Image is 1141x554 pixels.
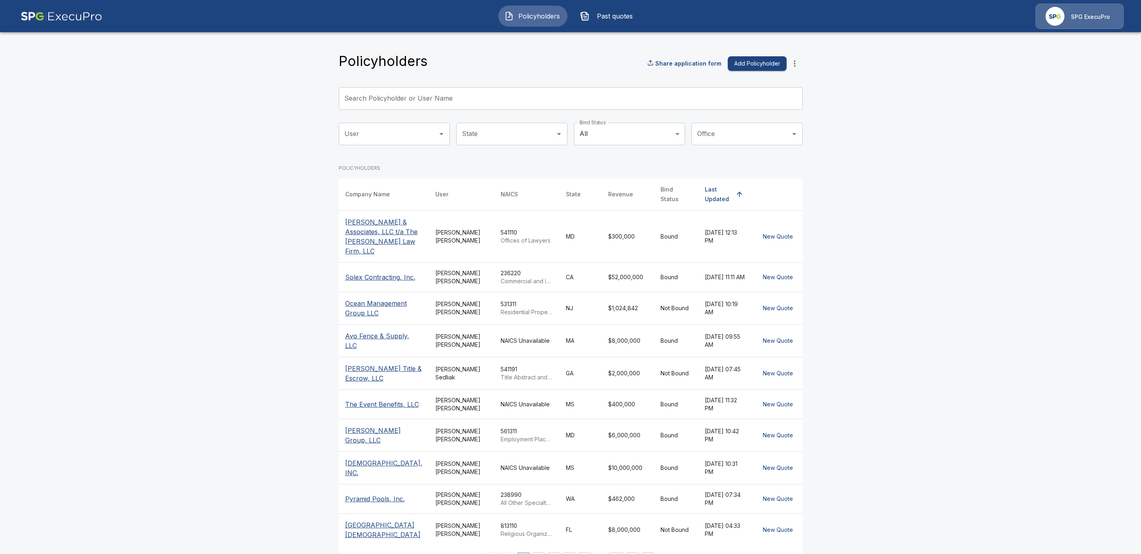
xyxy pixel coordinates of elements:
td: Bound [654,324,698,357]
button: Open [789,128,800,140]
button: Open [553,128,565,140]
div: 236220 [501,269,553,285]
div: 531311 [501,300,553,316]
td: [DATE] 12:13 PM [698,210,753,262]
button: New Quote [760,270,796,285]
div: NAICS [501,189,518,199]
span: Past quotes [593,11,637,21]
td: GA [559,357,602,389]
div: [PERSON_NAME] [PERSON_NAME] [435,427,488,443]
img: Agency Icon [1046,7,1064,26]
div: User [435,189,448,199]
button: New Quote [760,428,796,443]
td: Not Bound [654,292,698,324]
td: NAICS Unavailable [494,324,559,357]
button: Open [436,128,447,140]
td: $1,024,842 [602,292,654,324]
td: $300,000 [602,210,654,262]
p: Title Abstract and Settlement Offices [501,373,553,381]
td: [DATE] 10:31 PM [698,451,753,484]
div: [PERSON_NAME] [PERSON_NAME] [435,333,488,349]
div: 541191 [501,365,553,381]
p: Employment Placement Agencies [501,435,553,443]
button: New Quote [760,523,796,538]
td: NAICS Unavailable [494,451,559,484]
button: New Quote [760,461,796,476]
td: [DATE] 09:55 AM [698,324,753,357]
p: The Event Benefits, LLC [345,400,422,409]
div: Last Updated [705,185,732,204]
p: [DEMOGRAPHIC_DATA], INC. [345,458,422,478]
td: MS [559,389,602,419]
div: [PERSON_NAME] [PERSON_NAME] [435,396,488,412]
td: Bound [654,210,698,262]
td: MD [559,419,602,451]
td: $462,000 [602,484,654,513]
h4: Policyholders [339,53,428,70]
td: [DATE] 07:34 PM [698,484,753,513]
p: Ocean Management Group LLC [345,299,422,318]
p: Avo Fence & Supply, LLC [345,331,422,350]
td: Bound [654,262,698,292]
td: [DATE] 04:33 PM [698,513,753,546]
img: AA Logo [21,4,102,29]
td: [DATE] 10:42 PM [698,419,753,451]
p: [PERSON_NAME] Title & Escrow, LLC [345,364,422,383]
div: Revenue [608,189,633,199]
a: Agency IconSPG ExecuPro [1035,4,1124,29]
p: SPG ExecuPro [1071,13,1110,21]
button: Policyholders IconPolicyholders [498,6,567,27]
p: [PERSON_NAME] & Associates, LLC t/a The [PERSON_NAME] Law Firm, LLC [345,217,422,256]
div: Company Name [345,189,390,199]
td: CA [559,262,602,292]
td: Bound [654,451,698,484]
div: [PERSON_NAME] [PERSON_NAME] [435,269,488,285]
div: All [574,123,685,145]
p: [PERSON_NAME] Group, LLC [345,426,422,445]
button: New Quote [760,334,796,348]
td: $400,000 [602,389,654,419]
div: [PERSON_NAME] [PERSON_NAME] [435,491,488,507]
td: $2,000,000 [602,357,654,389]
div: 561311 [501,427,553,443]
div: 238990 [501,491,553,507]
td: MA [559,324,602,357]
button: New Quote [760,301,796,316]
td: Bound [654,419,698,451]
td: $8,000,000 [602,513,654,546]
button: New Quote [760,492,796,507]
span: Policyholders [517,11,561,21]
td: Bound [654,389,698,419]
button: Add Policyholder [728,56,787,71]
p: Share application form [655,59,721,68]
button: New Quote [760,229,796,244]
p: All Other Specialty Trade Contractors [501,499,553,507]
p: Religious Organizations [501,530,553,538]
td: $8,000,000 [602,324,654,357]
td: Not Bound [654,513,698,546]
td: MD [559,210,602,262]
p: Solex Contracting, Inc. [345,272,422,282]
div: [PERSON_NAME] Sedliak [435,365,488,381]
td: Bound [654,484,698,513]
img: Policyholders Icon [504,11,514,21]
td: WA [559,484,602,513]
div: [PERSON_NAME] [PERSON_NAME] [435,522,488,538]
button: New Quote [760,366,796,381]
td: [DATE] 11:32 PM [698,389,753,419]
p: Residential Property Managers [501,308,553,316]
button: New Quote [760,397,796,412]
img: Past quotes Icon [580,11,590,21]
label: Bind Status [580,119,606,126]
td: [DATE] 11:11 AM [698,262,753,292]
th: Bind Status [654,178,698,211]
td: NJ [559,292,602,324]
td: FL [559,513,602,546]
button: Past quotes IconPast quotes [574,6,643,27]
div: 541110 [501,229,553,245]
table: simple table [339,178,803,546]
td: [DATE] 10:19 AM [698,292,753,324]
p: Offices of Lawyers [501,237,553,245]
div: [PERSON_NAME] [PERSON_NAME] [435,300,488,316]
